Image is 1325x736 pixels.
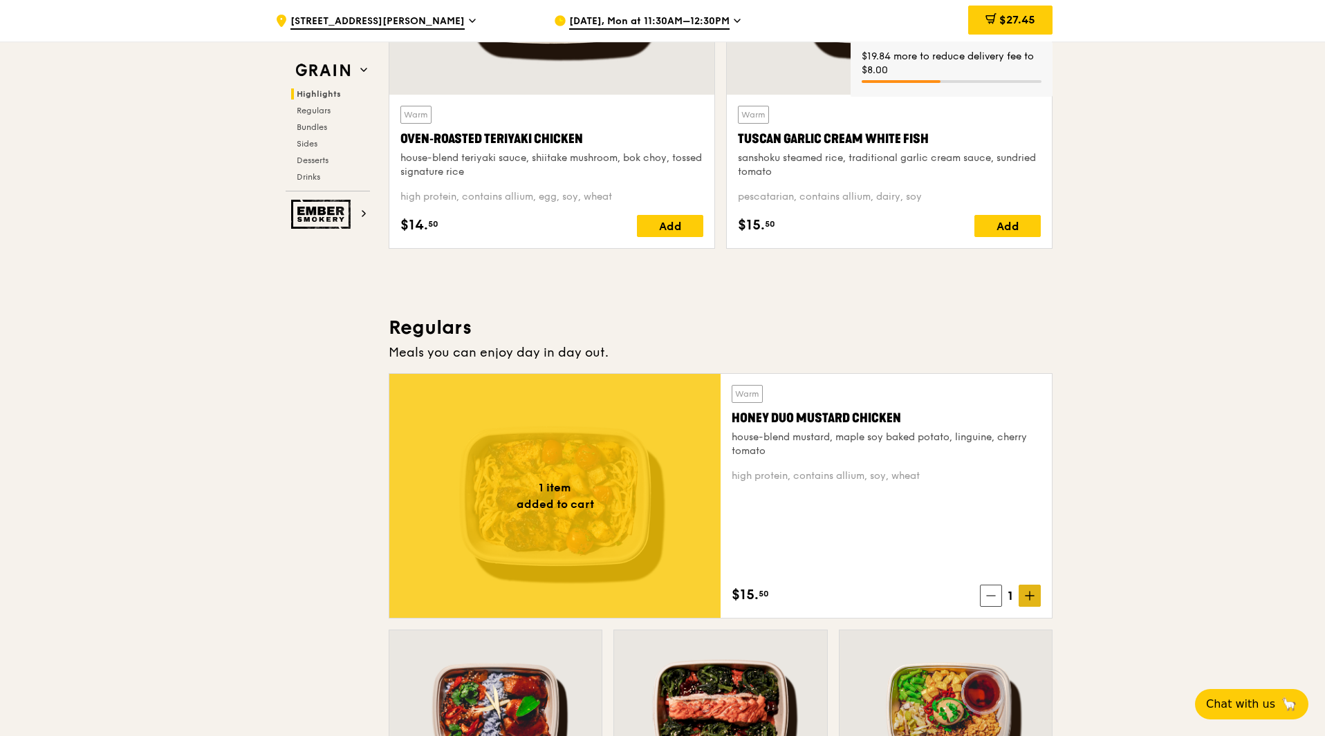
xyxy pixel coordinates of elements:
div: sanshoku steamed rice, traditional garlic cream sauce, sundried tomato [738,151,1041,179]
span: 🦙 [1281,696,1297,713]
div: house-blend mustard, maple soy baked potato, linguine, cherry tomato [732,431,1041,458]
div: Warm [400,106,432,124]
div: $19.84 more to reduce delivery fee to $8.00 [862,50,1041,77]
span: Drinks [297,172,320,182]
span: [STREET_ADDRESS][PERSON_NAME] [290,15,465,30]
div: Meals you can enjoy day in day out. [389,343,1053,362]
span: Regulars [297,106,331,115]
img: Ember Smokery web logo [291,200,355,229]
span: 50 [428,218,438,229]
div: Warm [738,106,769,124]
div: pescatarian, contains allium, dairy, soy [738,190,1041,204]
span: [DATE], Mon at 11:30AM–12:30PM [569,15,730,30]
span: Bundles [297,122,327,132]
div: Oven‑Roasted Teriyaki Chicken [400,129,703,149]
span: $14. [400,215,428,236]
span: 50 [765,218,775,229]
div: high protein, contains allium, soy, wheat [732,469,1041,483]
span: $15. [738,215,765,236]
div: Add [637,215,703,237]
div: Warm [732,385,763,403]
button: Chat with us🦙 [1195,689,1308,719]
span: Chat with us [1206,696,1275,713]
span: Highlights [297,89,341,99]
span: 50 [759,588,769,599]
span: Desserts [297,155,328,165]
span: $15. [732,585,759,605]
div: high protein, contains allium, egg, soy, wheat [400,190,703,204]
span: $27.45 [999,13,1035,26]
img: Grain web logo [291,58,355,83]
h3: Regulars [389,315,1053,340]
div: Honey Duo Mustard Chicken [732,408,1041,428]
span: 1 [1002,586,1019,605]
div: Add [974,215,1041,237]
div: Tuscan Garlic Cream White Fish [738,129,1041,149]
div: house-blend teriyaki sauce, shiitake mushroom, bok choy, tossed signature rice [400,151,703,179]
span: Sides [297,139,317,149]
